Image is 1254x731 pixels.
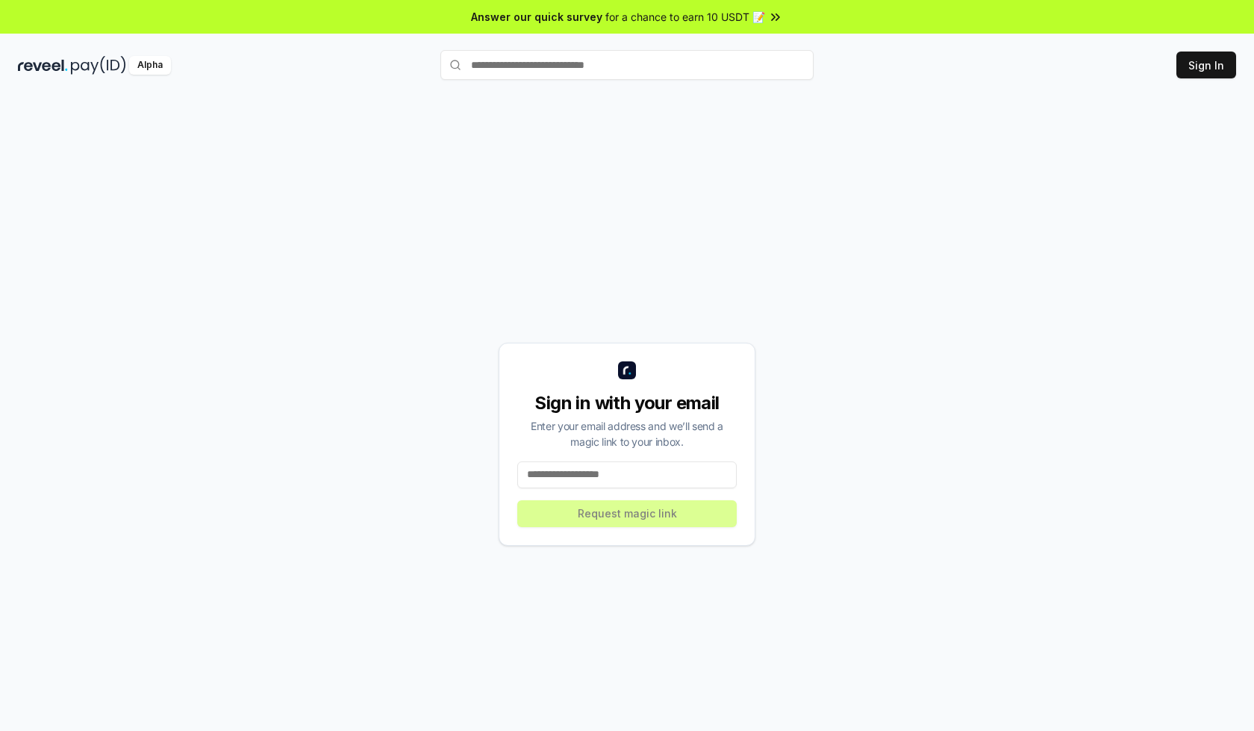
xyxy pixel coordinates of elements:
[1176,52,1236,78] button: Sign In
[71,56,126,75] img: pay_id
[517,391,737,415] div: Sign in with your email
[605,9,765,25] span: for a chance to earn 10 USDT 📝
[618,361,636,379] img: logo_small
[129,56,171,75] div: Alpha
[18,56,68,75] img: reveel_dark
[517,418,737,450] div: Enter your email address and we’ll send a magic link to your inbox.
[471,9,602,25] span: Answer our quick survey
